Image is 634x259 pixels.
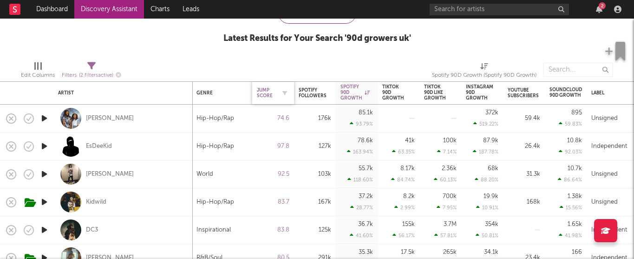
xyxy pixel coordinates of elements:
[475,177,498,183] div: 88.20 %
[559,149,582,155] div: 92.03 %
[434,177,457,183] div: 60.13 %
[591,113,618,124] div: Unsigned
[473,149,498,155] div: 187.78 %
[21,70,55,81] div: Edit Columns
[596,6,602,13] button: 2
[86,198,106,206] a: Kidwild
[86,226,98,234] a: DC3
[559,232,582,239] div: 41.98 %
[508,197,540,208] div: 168k
[591,197,618,208] div: Unsigned
[257,141,289,152] div: 97.8
[485,110,498,116] div: 372k
[549,87,582,98] div: Soundcloud 90D Growth
[508,87,539,99] div: YouTube Subscribers
[340,84,370,101] div: Spotify 90D Growth
[257,169,289,180] div: 92.5
[350,205,373,211] div: 28.77 %
[21,58,55,85] div: Edit Columns
[560,205,582,211] div: 15.56 %
[401,249,415,255] div: 17.5k
[58,90,183,96] div: Artist
[432,70,536,81] div: Spotify 90D Growth (Spotify 90D Growth)
[591,225,627,236] div: Independent
[257,113,289,124] div: 74.6
[405,138,415,144] div: 41k
[483,138,498,144] div: 87.9k
[567,138,582,144] div: 10.8k
[196,113,234,124] div: Hip-Hop/Rap
[400,166,415,172] div: 8.17k
[280,88,289,98] button: Filter by Jump Score
[508,169,540,180] div: 31.3k
[350,232,373,239] div: 41.60 %
[257,225,289,236] div: 83.8
[466,84,493,101] div: Instagram 90D Growth
[359,110,373,116] div: 85.1k
[473,121,498,127] div: 519.22 %
[437,149,457,155] div: 7.14 %
[358,138,373,144] div: 78.6k
[299,141,331,152] div: 127k
[568,221,582,227] div: 1.65k
[347,177,373,183] div: 118.60 %
[568,166,582,172] div: 10.7k
[359,166,373,172] div: 55.7k
[424,84,446,101] div: Tiktok 90D Like Growth
[86,114,134,123] a: [PERSON_NAME]
[591,141,627,152] div: Independent
[559,121,582,127] div: 59.83 %
[196,90,243,96] div: Genre
[196,197,234,208] div: Hip-Hop/Rap
[196,169,213,180] div: World
[543,63,613,77] input: Search...
[350,121,373,127] div: 93.79 %
[257,197,289,208] div: 83.7
[437,205,457,211] div: 7.95 %
[508,113,540,124] div: 59.4k
[299,113,331,124] div: 176k
[591,169,618,180] div: Unsigned
[62,70,121,81] div: Filters
[359,193,373,199] div: 37.2k
[391,177,415,183] div: 84.74 %
[299,87,327,99] div: Spotify Followers
[359,249,373,255] div: 35.3k
[430,4,569,15] input: Search for artists
[403,193,415,199] div: 8.2k
[508,141,540,152] div: 26.4k
[196,141,234,152] div: Hip-Hop/Rap
[442,166,457,172] div: 2.36k
[62,58,121,85] div: Filters(2 filters active)
[394,205,415,211] div: 2.99 %
[484,193,498,199] div: 19.9k
[443,138,457,144] div: 100k
[568,193,582,199] div: 1.38k
[443,249,457,255] div: 265k
[488,166,498,172] div: 68k
[392,149,415,155] div: 63.35 %
[476,232,498,239] div: 50.81 %
[299,225,331,236] div: 125k
[223,33,411,44] div: Latest Results for Your Search ' 90d growers uk '
[86,142,112,151] a: EsDeeKid
[443,193,457,199] div: 700k
[299,197,331,208] div: 167k
[358,221,373,227] div: 36.7k
[347,149,373,155] div: 163.94 %
[392,232,415,239] div: 56.17 %
[558,177,582,183] div: 86.64 %
[599,2,606,9] div: 2
[196,225,231,236] div: Inspirational
[444,221,457,227] div: 3.7M
[571,110,582,116] div: 895
[86,170,134,179] a: [PERSON_NAME]
[485,221,498,227] div: 354k
[79,73,113,78] span: ( 2 filters active)
[402,221,415,227] div: 155k
[257,87,275,99] div: Jump Score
